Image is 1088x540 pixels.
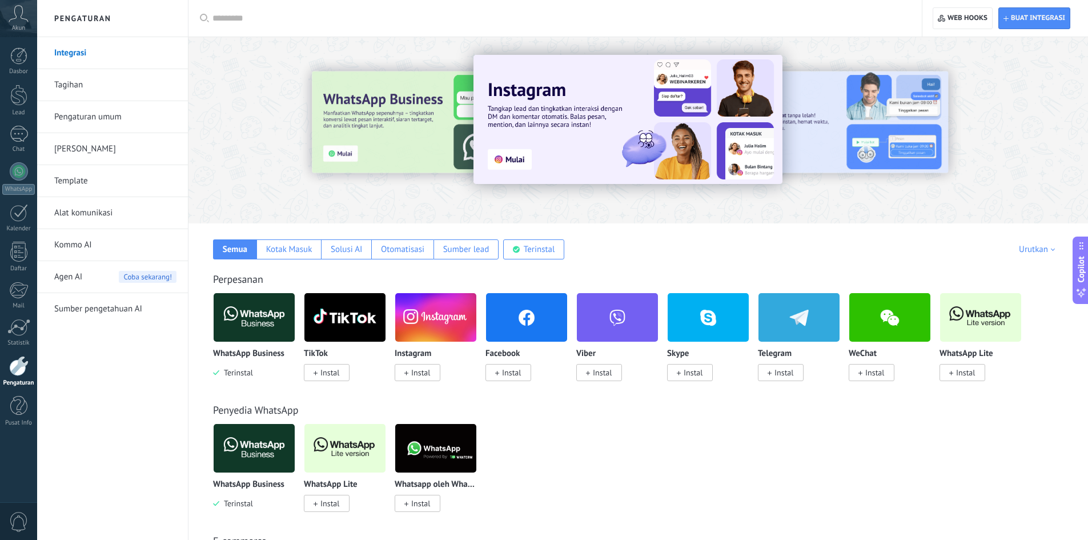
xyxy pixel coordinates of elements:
img: wechat.png [849,290,930,345]
div: Pengaturan [2,379,35,387]
img: Slide 1 [473,55,782,184]
div: WhatsApp Business [213,423,304,526]
span: Instal [320,367,339,378]
span: Akun [12,25,26,32]
div: Mail [2,302,35,310]
span: Instal [684,367,702,378]
a: Perpesanan [213,273,263,286]
span: Instal [411,498,430,509]
a: Template [54,165,176,197]
li: Template [37,165,188,197]
p: Facebook [485,349,520,359]
div: Facebook [485,293,576,395]
span: Terinstal [219,498,253,509]
p: WhatsApp Business [213,480,284,490]
a: Sumber pengetahuan AI [54,293,176,325]
span: Instal [411,367,430,378]
div: Telegram [758,293,849,395]
div: WhatsApp Lite [940,293,1030,395]
img: telegram.png [758,290,840,345]
img: facebook.png [486,290,567,345]
div: Lead [2,109,35,117]
div: Kotak Masuk [266,244,312,255]
li: Kommo AI [37,229,188,261]
span: Web hooks [948,14,987,23]
p: WeChat [849,349,877,359]
li: Tagihan [37,69,188,101]
img: logo_main.png [304,421,386,476]
a: Pengaturan umum [54,101,176,133]
img: logo_main.png [395,421,476,476]
img: viber.png [577,290,658,345]
span: Agen AI [54,261,82,293]
div: Skype [667,293,758,395]
div: Terinstal [524,244,555,255]
div: Daftar [2,265,35,273]
p: WhatsApp Lite [304,480,358,490]
img: instagram.png [395,290,476,345]
span: Coba sekarang! [119,271,176,283]
a: Penyedia WhatsApp [213,403,298,417]
div: Solusi AI [331,244,362,255]
p: WhatsApp Business [213,349,284,359]
div: Instagram [395,293,485,395]
button: Web hooks [933,7,993,29]
div: WeChat [849,293,940,395]
a: [PERSON_NAME] [54,133,176,165]
div: Kalender [2,225,35,233]
img: logo_main.png [940,290,1021,345]
span: Instal [320,498,339,509]
li: Pengguna [37,133,188,165]
li: Sumber pengetahuan AI [37,293,188,325]
img: logo_main.png [214,421,295,476]
div: Sumber lead [443,244,489,255]
div: WhatsApp Business [213,293,304,395]
span: Instal [774,367,793,378]
img: Slide 3 [312,71,555,173]
a: Agen AICoba sekarang! [54,261,176,293]
span: Instal [593,367,612,378]
p: Skype [667,349,689,359]
a: Kommo AI [54,229,176,261]
div: Dasbor [2,68,35,75]
p: Instagram [395,349,431,359]
li: Alat komunikasi [37,197,188,229]
div: Statistik [2,339,35,347]
p: Telegram [758,349,792,359]
img: skype.png [668,290,749,345]
img: logo_main.png [214,290,295,345]
p: Viber [576,349,596,359]
p: TikTok [304,349,328,359]
li: Integrasi [37,37,188,69]
span: Instal [956,367,975,378]
div: WhatsApp [2,184,35,195]
div: Chat [2,146,35,153]
img: Slide 2 [705,71,948,173]
div: TikTok [304,293,395,395]
a: Alat komunikasi [54,197,176,229]
a: Tagihan [54,69,176,101]
div: WhatsApp Lite [304,423,395,526]
li: Pengaturan umum [37,101,188,133]
span: Instal [865,367,884,378]
div: Pusat Info [2,419,35,427]
div: Otomatisasi [381,244,424,255]
div: Whatsapp oleh Whatcrm dan Telphin [395,423,485,526]
div: Urutkan [1019,244,1059,255]
p: WhatsApp Lite [940,349,993,359]
span: Instal [502,367,521,378]
span: Copilot [1075,256,1087,282]
div: Viber [576,293,667,395]
li: Agen AI [37,261,188,293]
span: Buat integrasi [1011,14,1065,23]
div: Semua [223,244,247,255]
a: Integrasi [54,37,176,69]
span: Terinstal [219,367,253,378]
img: logo_main.png [304,290,386,345]
button: Buat integrasi [998,7,1070,29]
p: Whatsapp oleh Whatcrm dan Telphin [395,480,477,490]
